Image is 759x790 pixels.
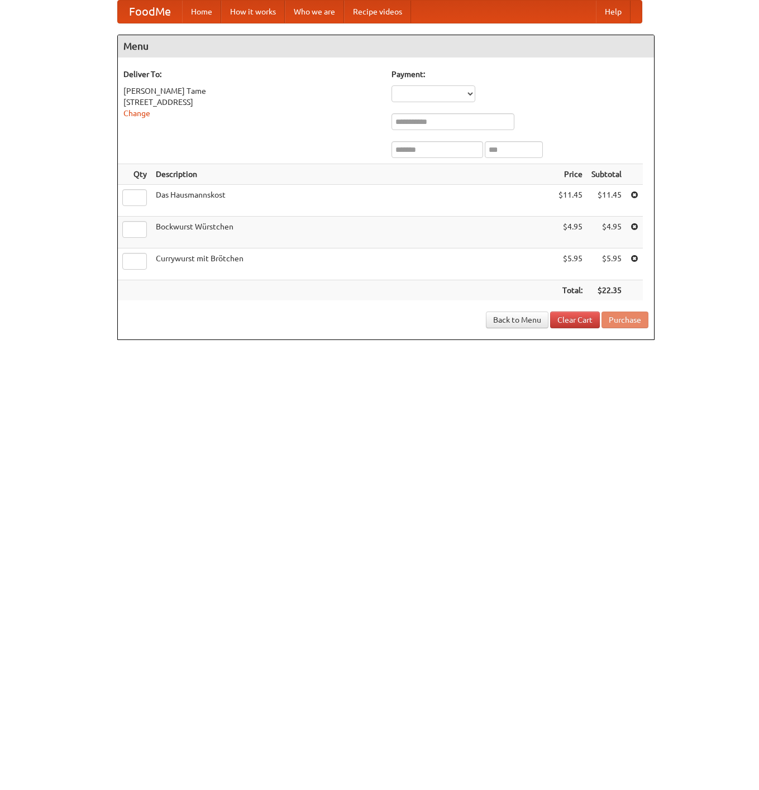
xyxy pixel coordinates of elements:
[554,280,587,301] th: Total:
[151,185,554,217] td: Das Hausmannskost
[151,217,554,248] td: Bockwurst Würstchen
[123,85,380,97] div: [PERSON_NAME] Tame
[221,1,285,23] a: How it works
[392,69,648,80] h5: Payment:
[587,164,626,185] th: Subtotal
[554,185,587,217] td: $11.45
[554,164,587,185] th: Price
[554,248,587,280] td: $5.95
[285,1,344,23] a: Who we are
[550,312,600,328] a: Clear Cart
[123,109,150,118] a: Change
[587,248,626,280] td: $5.95
[182,1,221,23] a: Home
[587,280,626,301] th: $22.35
[118,164,151,185] th: Qty
[587,185,626,217] td: $11.45
[554,217,587,248] td: $4.95
[344,1,411,23] a: Recipe videos
[486,312,548,328] a: Back to Menu
[118,1,182,23] a: FoodMe
[118,35,654,58] h4: Menu
[123,97,380,108] div: [STREET_ADDRESS]
[151,164,554,185] th: Description
[151,248,554,280] td: Currywurst mit Brötchen
[602,312,648,328] button: Purchase
[587,217,626,248] td: $4.95
[596,1,631,23] a: Help
[123,69,380,80] h5: Deliver To:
